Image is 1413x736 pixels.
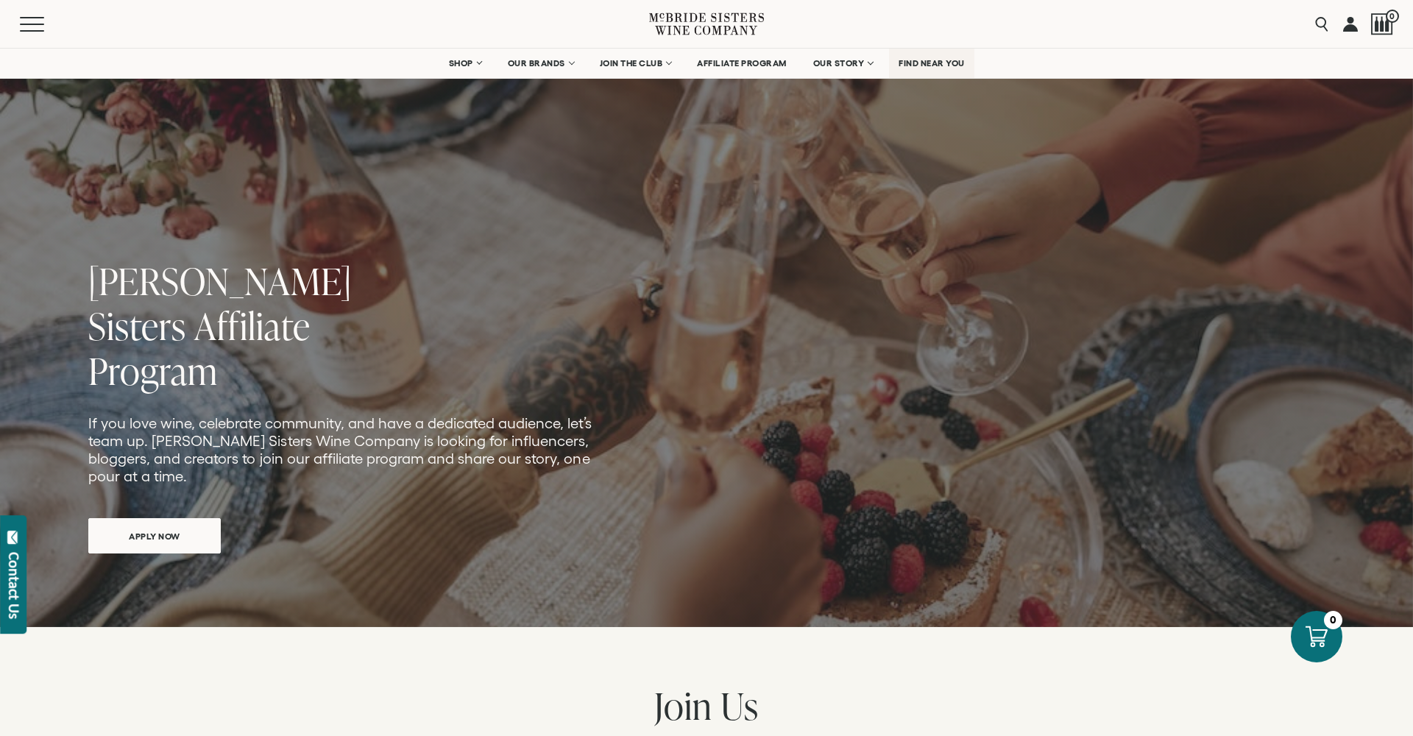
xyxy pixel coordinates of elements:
a: AFFILIATE PROGRAM [687,49,796,78]
span: SHOP [449,58,474,68]
a: JOIN THE CLUB [590,49,681,78]
div: Contact Us [7,552,21,619]
span: AFFILIATE PROGRAM [697,58,787,68]
span: FIND NEAR YOU [899,58,965,68]
span: Us [720,680,759,731]
a: FIND NEAR YOU [889,49,974,78]
p: If you love wine, celebrate community, and have a dedicated audience, let’s team up. [PERSON_NAME... [88,414,595,485]
a: OUR BRANDS [498,49,583,78]
span: OUR BRANDS [508,58,565,68]
a: APPLY NOW [88,518,221,553]
span: Sisters [88,300,186,351]
div: 0 [1324,611,1342,629]
span: OUR STORY [813,58,865,68]
span: Program [88,345,218,396]
a: SHOP [439,49,491,78]
span: Affiliate [194,300,311,351]
a: OUR STORY [804,49,882,78]
button: Mobile Menu Trigger [20,17,73,32]
span: 0 [1386,10,1399,23]
span: APPLY NOW [103,522,206,551]
span: [PERSON_NAME] [88,255,352,306]
span: JOIN THE CLUB [600,58,663,68]
span: Join [654,680,712,731]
